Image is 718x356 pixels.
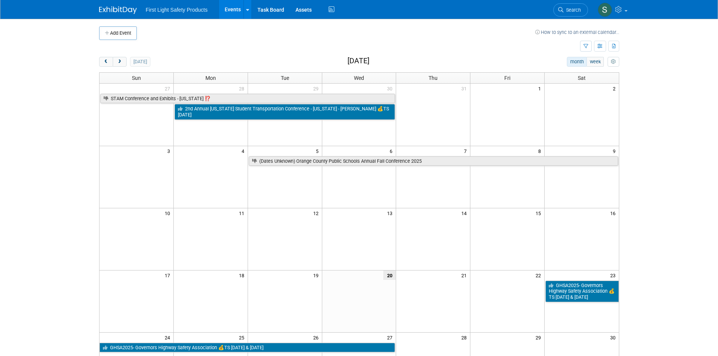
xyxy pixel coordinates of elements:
[99,57,113,67] button: prev
[586,57,604,67] button: week
[612,146,619,156] span: 9
[281,75,289,81] span: Tue
[238,84,248,93] span: 28
[389,146,396,156] span: 6
[609,208,619,218] span: 16
[164,333,173,342] span: 24
[608,57,619,67] button: myCustomButton
[535,208,544,218] span: 15
[238,208,248,218] span: 11
[535,29,619,35] a: How to sync to an external calendar...
[461,270,470,280] span: 21
[249,156,618,166] a: (Dates Unknown) Orange County Public Schools Annual Fall Conference 2025
[354,75,364,81] span: Wed
[132,75,141,81] span: Sun
[429,75,438,81] span: Thu
[312,333,322,342] span: 26
[463,146,470,156] span: 7
[535,333,544,342] span: 29
[461,208,470,218] span: 14
[315,146,322,156] span: 5
[146,7,208,13] span: First Light Safety Products
[535,270,544,280] span: 22
[461,333,470,342] span: 28
[241,146,248,156] span: 4
[312,84,322,93] span: 29
[386,333,396,342] span: 27
[113,57,127,67] button: next
[609,333,619,342] span: 30
[545,281,618,302] a: GHSA2025- Governors Highway Safety Association 💰TS [DATE] & [DATE]
[312,270,322,280] span: 19
[598,3,612,17] img: Steph Willemsen
[386,84,396,93] span: 30
[386,208,396,218] span: 13
[238,333,248,342] span: 25
[167,146,173,156] span: 3
[100,343,395,353] a: GHSA2025- Governors Highway Safety Association 💰TS [DATE] & [DATE]
[175,104,395,119] a: 2nd Annual [US_STATE] Student Transportation Conference - [US_STATE] - [PERSON_NAME] 💰TS [DATE]
[563,7,581,13] span: Search
[164,84,173,93] span: 27
[383,270,396,280] span: 20
[205,75,216,81] span: Mon
[609,270,619,280] span: 23
[553,3,588,17] a: Search
[99,26,137,40] button: Add Event
[312,208,322,218] span: 12
[164,270,173,280] span: 17
[461,84,470,93] span: 31
[578,75,586,81] span: Sat
[504,75,510,81] span: Fri
[99,6,137,14] img: ExhibitDay
[100,94,395,104] a: STAM Conference and Exhibits - [US_STATE] ⁉️
[612,84,619,93] span: 2
[567,57,587,67] button: month
[537,146,544,156] span: 8
[164,208,173,218] span: 10
[537,84,544,93] span: 1
[130,57,150,67] button: [DATE]
[238,270,248,280] span: 18
[348,57,369,65] h2: [DATE]
[611,60,616,64] i: Personalize Calendar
